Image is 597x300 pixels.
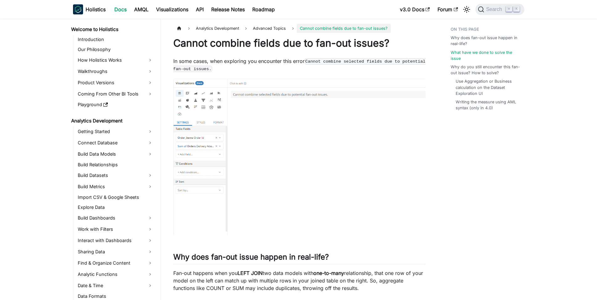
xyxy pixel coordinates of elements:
a: Use Aggregation or Business calculation on the Dataset Exploration UI [456,78,518,96]
a: Date & Time [76,281,155,291]
a: Analytics Development [69,116,155,125]
a: Sharing Data [76,247,155,257]
p: Fan-out happens when you two data models with relationship, that one row of your model on the lef... [173,269,426,292]
a: Visualizations [152,4,192,14]
p: In some cases, when exploring you encounter this error [173,57,426,72]
img: Holistics [73,4,83,14]
a: Find & Organize Content [76,258,155,268]
a: Welcome to Holistics [69,25,155,34]
span: Search [484,7,506,12]
button: Switch between dark and light mode (currently light mode) [462,4,472,14]
a: Analytic Functions [76,269,155,279]
a: API [192,4,207,14]
a: Getting Started [76,127,155,137]
strong: LEFT JOIN [238,270,263,276]
button: Search (Command+K) [475,4,524,15]
strong: one-to-many [313,270,344,276]
span: Advanced Topics [250,24,289,33]
a: Home page [173,24,185,33]
a: AMQL [130,4,152,14]
a: Build Relationships [76,160,155,169]
a: Why does fan-out issue happen in real-life? [451,35,521,47]
a: What have we done to solve the issue [451,49,521,61]
a: Playground [76,100,155,109]
a: Docs [111,4,130,14]
a: Why do you still encounter this fan-out issue? How to solve? [451,64,521,76]
a: Build Dashboards [76,213,155,223]
a: HolisticsHolistics [73,4,106,14]
b: Holistics [86,6,106,13]
a: Explore Data [76,203,155,212]
a: Build Data Models [76,149,155,159]
a: Coming From Other BI Tools [76,89,155,99]
a: Writing the measure using AML syntax (only in 4.0) [456,99,518,111]
a: Introduction [76,35,155,44]
a: Build Datasets [76,170,155,180]
a: Build Metrics [76,182,155,192]
h1: Cannot combine fields due to fan-out issues? [173,37,426,49]
h2: Why does fan-out issue happen in real-life? [173,252,426,264]
a: Our Philosophy [76,45,155,54]
kbd: K [513,6,520,12]
a: Connect Database [76,138,155,148]
a: v3.0 Docs [396,4,434,14]
a: Forum [434,4,462,14]
a: Import CSV & Google Sheets [76,193,155,202]
a: Release Notes [207,4,249,14]
a: Walkthroughs [76,66,155,76]
a: Work with Filters [76,224,155,234]
a: Roadmap [249,4,279,14]
nav: Docs sidebar [67,19,161,300]
a: Interact with Dashboards [76,235,155,246]
nav: Breadcrumbs [173,24,426,33]
span: Analytics Development [193,24,242,33]
kbd: ⌘ [506,6,512,12]
span: Cannot combine fields due to fan-out issues? [297,24,391,33]
a: Product Versions [76,78,155,88]
a: How Holistics Works [76,55,155,65]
